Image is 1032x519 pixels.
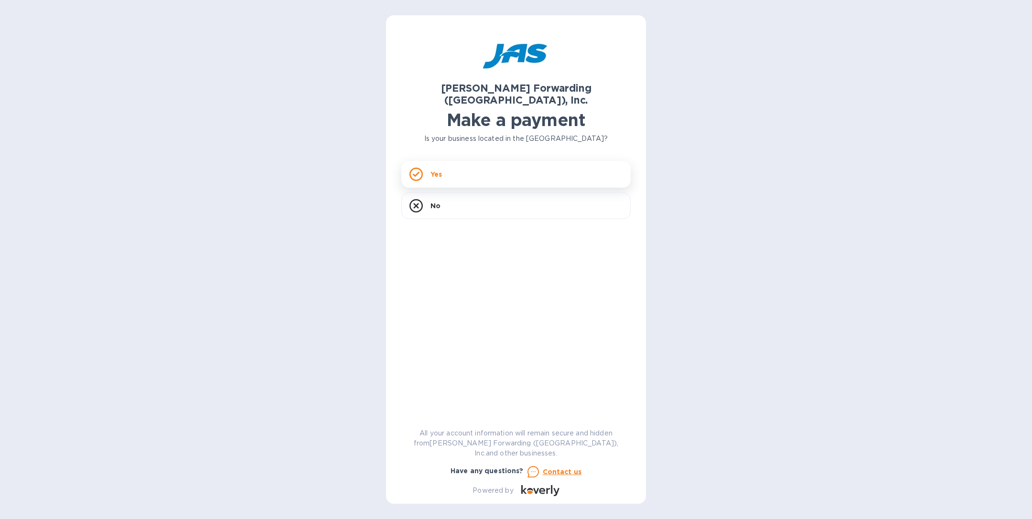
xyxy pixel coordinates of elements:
[401,428,631,458] p: All your account information will remain secure and hidden from [PERSON_NAME] Forwarding ([GEOGRA...
[430,169,442,179] p: Yes
[401,110,631,130] h1: Make a payment
[441,82,591,106] b: [PERSON_NAME] Forwarding ([GEOGRAPHIC_DATA]), Inc.
[543,468,582,476] u: Contact us
[430,201,441,211] p: No
[451,467,524,475] b: Have any questions?
[401,134,631,144] p: Is your business located in the [GEOGRAPHIC_DATA]?
[473,486,513,496] p: Powered by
